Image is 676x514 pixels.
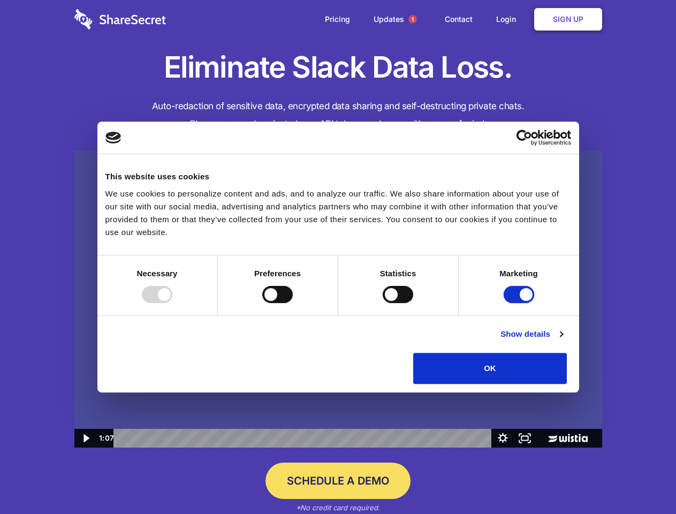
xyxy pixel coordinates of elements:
[74,9,166,29] img: logo-wordmark-white-trans-d4663122ce5f474addd5e946df7df03e33cb6a1c49d2221995e7729f52c070b2.svg
[413,353,567,384] button: OK
[534,8,602,31] a: Sign Up
[74,429,96,448] button: Play Video
[254,269,301,278] strong: Preferences
[499,269,538,278] strong: Marketing
[485,3,532,36] a: Login
[74,97,602,133] h4: Auto-redaction of sensitive data, encrypted data sharing and self-destructing private chats. Shar...
[314,3,361,36] a: Pricing
[296,503,380,512] em: *No credit card required.
[434,3,483,36] a: Contact
[105,187,571,239] div: We use cookies to personalize content and ads, and to analyze our traffic. We also share informat...
[265,463,411,499] a: Schedule a Demo
[137,269,178,278] strong: Necessary
[408,15,417,24] span: 1
[380,269,416,278] strong: Statistics
[622,460,663,501] iframe: Drift Widget Chat Controller
[514,429,536,448] button: Fullscreen
[477,130,571,146] a: Usercentrics Cookiebot - opens in a new window
[500,328,563,341] a: Show details
[105,170,571,183] div: This website uses cookies
[122,429,487,448] div: Playbar
[536,429,602,448] a: Wistia Logo -- Learn More
[105,132,121,143] img: logo
[74,48,602,87] h1: Eliminate Slack Data Loss.
[74,151,602,448] img: Sharesecret
[492,429,514,448] button: Show settings menu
